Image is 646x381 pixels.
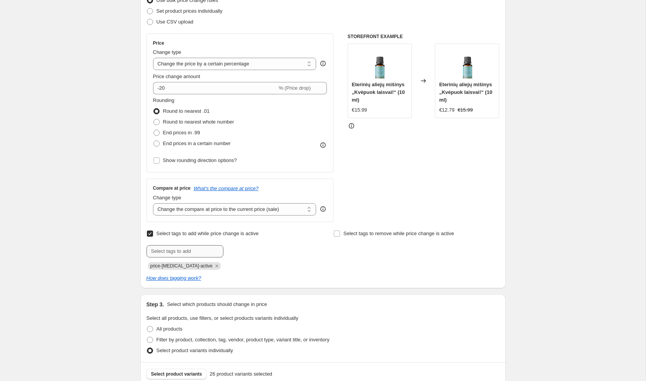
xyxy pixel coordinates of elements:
span: 26 product variants selected [210,370,272,378]
h3: Compare at price [153,185,191,191]
span: Set product prices individually [157,8,223,14]
input: Select tags to add [147,245,223,257]
span: Filter by product, collection, tag, vendor, product type, variant title, or inventory [157,337,330,343]
div: help [319,60,327,67]
span: Use CSV upload [157,19,193,25]
button: Select product variants [147,369,207,379]
span: Eterinių aliejų mišinys „Kvėpuok laisvai!“ (10 ml) [352,82,405,103]
span: Change type [153,195,181,201]
div: €12.79 [439,106,455,114]
a: How does tagging work? [147,275,201,281]
strike: €15.99 [458,106,473,114]
span: End prices in a certain number [163,140,231,146]
button: Remove price-change-job-active [213,262,220,269]
h3: Price [153,40,164,46]
span: Select tags to add while price change is active [157,231,259,236]
span: Change type [153,49,181,55]
span: % (Price drop) [279,85,311,91]
span: Select product variants [151,371,202,377]
span: Select product variants individually [157,348,233,353]
span: End prices in .99 [163,130,200,135]
input: -15 [153,82,277,94]
p: Select which products should change in price [167,301,267,308]
span: Select tags to remove while price change is active [343,231,454,236]
span: Eterinių aliejų mišinys „Kvėpuok laisvai!“ (10 ml) [439,82,492,103]
div: help [319,205,327,213]
span: price-change-job-active [150,263,213,269]
h2: Step 3. [147,301,164,308]
img: Kvepuok_laisvai_eterinis_aliejus_80x.png [452,48,483,79]
div: €15.99 [352,106,367,114]
span: Rounding [153,97,175,103]
span: Show rounding direction options? [163,157,237,163]
span: Round to nearest whole number [163,119,234,125]
span: Select all products, use filters, or select products variants individually [147,315,298,321]
span: Price change amount [153,74,200,79]
button: What's the compare at price? [194,185,259,191]
img: Kvepuok_laisvai_eterinis_aliejus_80x.png [364,48,395,79]
span: Round to nearest .01 [163,108,210,114]
h6: STOREFRONT EXAMPLE [348,33,499,40]
span: All products [157,326,183,332]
